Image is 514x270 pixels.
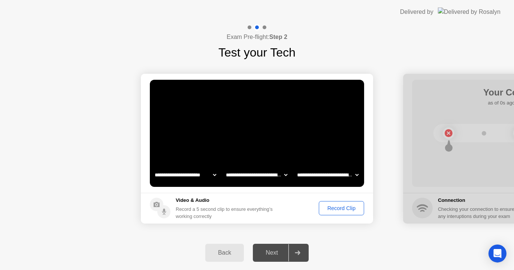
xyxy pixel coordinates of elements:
div: Back [208,249,242,256]
div: Record a 5 second clip to ensure everything’s working correctly [176,206,276,220]
button: Record Clip [319,201,364,215]
select: Available speakers [225,167,289,182]
img: Delivered by Rosalyn [438,7,501,16]
b: Step 2 [269,34,287,40]
select: Available cameras [154,167,218,182]
button: Next [253,244,309,262]
div: Record Clip [321,205,362,211]
h5: Video & Audio [176,197,276,204]
h1: Test your Tech [218,43,296,61]
div: Open Intercom Messenger [489,245,507,263]
button: Back [205,244,244,262]
select: Available microphones [296,167,360,182]
h4: Exam Pre-flight: [227,33,287,42]
div: Delivered by [400,7,433,16]
div: Next [255,249,288,256]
